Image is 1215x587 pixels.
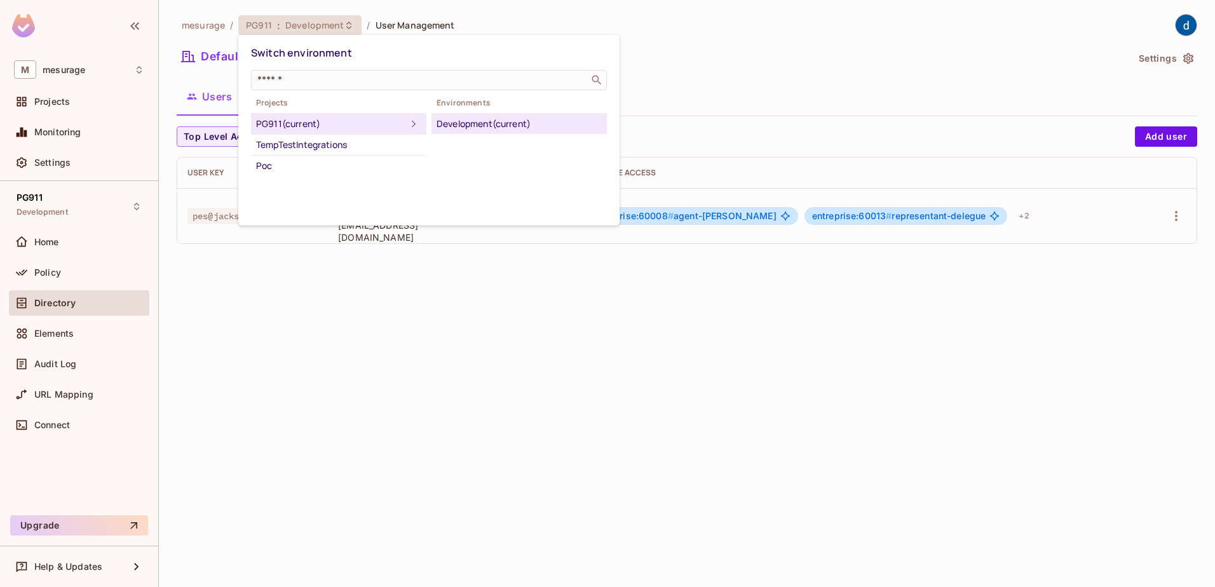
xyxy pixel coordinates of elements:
[437,116,602,132] div: Development (current)
[256,116,406,132] div: PG911 (current)
[251,98,426,108] span: Projects
[431,98,607,108] span: Environments
[256,158,421,173] div: Poc
[256,137,421,152] div: TempTestIntegrations
[251,46,352,60] span: Switch environment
